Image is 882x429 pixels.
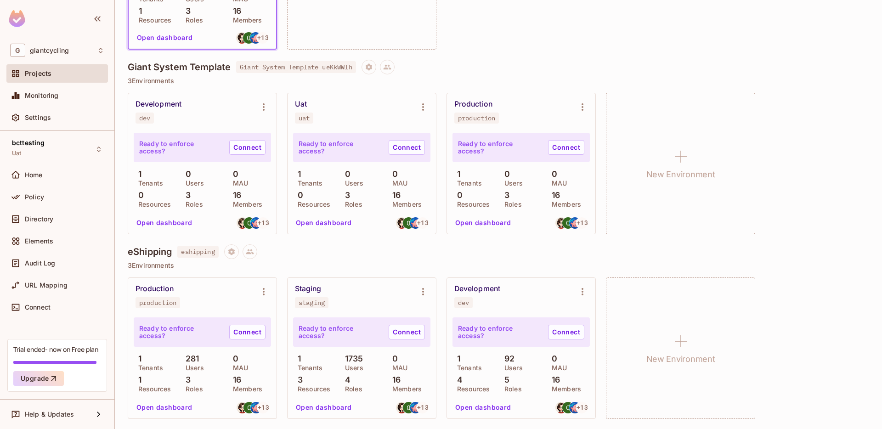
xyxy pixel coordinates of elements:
p: 16 [388,375,401,384]
h1: New Environment [646,168,715,181]
p: 1 [134,169,141,179]
div: production [458,114,495,122]
span: Workspace: giantcycling [30,47,69,54]
span: Elements [25,237,53,245]
p: MAU [388,180,407,187]
p: Ready to enforce access? [458,140,541,155]
span: + 13 [417,404,428,411]
h4: Giant System Template [128,62,231,73]
p: Roles [181,385,203,393]
p: Tenants [452,364,482,372]
p: Members [547,385,581,393]
div: dev [458,299,469,306]
span: + 13 [577,404,588,411]
span: Monitoring [25,92,59,99]
p: 16 [228,6,241,16]
p: 0 [547,169,557,179]
p: Roles [340,201,362,208]
p: 3 [293,375,303,384]
button: Environment settings [254,282,273,301]
img: taco.chang@bahwancybertek.com [410,402,421,413]
p: Tenants [452,180,482,187]
p: 92 [500,354,514,363]
p: Users [181,180,204,187]
span: Uat [12,150,21,157]
button: Open dashboard [133,400,196,415]
p: Ready to enforce access? [139,140,222,155]
p: 0 [340,169,351,179]
p: 0 [452,191,463,200]
button: Open dashboard [452,400,515,415]
div: Production [136,284,174,294]
a: Connect [229,325,266,339]
img: jonathan.chang@bahwancybertek.com [243,402,255,413]
button: Open dashboard [292,400,356,415]
p: 3 [181,191,191,200]
span: URL Mapping [25,282,68,289]
p: 1 [134,354,141,363]
p: 16 [547,191,560,200]
img: SReyMgAAAABJRU5ErkJggg== [9,10,25,27]
button: Environment settings [573,282,592,301]
a: Connect [389,140,425,155]
div: Development [136,100,181,109]
p: Users [500,180,523,187]
p: Tenants [134,364,163,372]
div: Development [454,284,500,294]
p: Resources [452,201,490,208]
img: taco.chang@bahwancybertek.com [250,217,262,229]
img: jonathan.chang@bahwancybertek.com [243,217,255,229]
p: Resources [134,17,171,24]
p: 3 [181,6,191,16]
span: Home [25,171,43,179]
p: Roles [500,201,522,208]
p: 0 [181,169,191,179]
h1: New Environment [646,352,715,366]
p: 281 [181,354,199,363]
a: Connect [548,140,584,155]
span: Project settings [224,249,239,258]
span: Help & Updates [25,411,74,418]
p: Users [340,364,363,372]
p: Ready to enforce access? [299,140,381,155]
p: Users [181,364,204,372]
p: 3 Environments [128,77,869,85]
img: taco.chang@bahwancybertek.com [410,217,421,229]
div: Staging [295,284,322,294]
p: Roles [500,385,522,393]
a: Connect [548,325,584,339]
p: 0 [388,169,398,179]
p: Tenants [293,364,322,372]
button: Open dashboard [452,215,515,230]
img: Dylan.tsai@bahwancybertek.com [396,402,407,413]
p: Members [228,17,262,24]
p: Users [500,364,523,372]
div: dev [139,114,150,122]
p: Members [228,385,262,393]
div: uat [299,114,310,122]
img: Dylan.tsai@bahwancybertek.com [396,217,407,229]
img: jonathan.chang@bahwancybertek.com [562,402,574,413]
img: taco.chang@bahwancybertek.com [250,32,261,44]
p: 1 [452,354,460,363]
span: + 13 [258,404,269,411]
p: 0 [228,169,238,179]
p: 3 [340,191,350,200]
img: taco.chang@bahwancybertek.com [569,402,581,413]
p: 3 [181,375,191,384]
img: jonathan.chang@bahwancybertek.com [243,32,254,44]
p: 0 [388,354,398,363]
span: + 13 [417,220,428,226]
p: 5 [500,375,509,384]
p: Roles [181,17,203,24]
img: Dylan.tsai@bahwancybertek.com [555,402,567,413]
button: Environment settings [414,282,432,301]
p: Roles [181,201,203,208]
p: Members [228,201,262,208]
p: 1 [452,169,460,179]
p: 0 [547,354,557,363]
p: Ready to enforce access? [139,325,222,339]
p: Tenants [293,180,322,187]
p: 16 [547,375,560,384]
p: 3 [500,191,509,200]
